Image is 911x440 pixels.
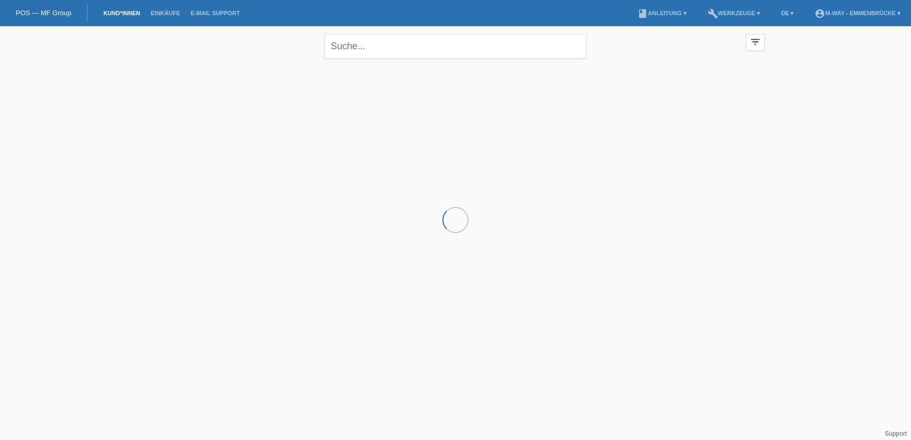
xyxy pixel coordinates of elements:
[637,8,648,19] i: book
[98,10,145,16] a: Kund*innen
[186,10,245,16] a: E-Mail Support
[324,34,587,59] input: Suche...
[708,8,718,19] i: build
[815,8,825,19] i: account_circle
[632,10,691,16] a: bookAnleitung ▾
[809,10,906,16] a: account_circlem-way - Emmenbrücke ▾
[750,36,761,48] i: filter_list
[885,430,907,437] a: Support
[702,10,766,16] a: buildWerkzeuge ▾
[145,10,185,16] a: Einkäufe
[776,10,799,16] a: DE ▾
[16,9,71,17] a: POS — MF Group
